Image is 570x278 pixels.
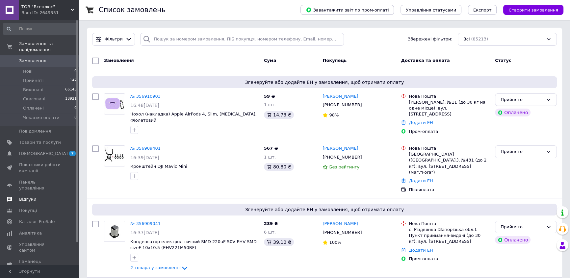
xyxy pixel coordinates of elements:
div: Ваш ID: 2649351 [21,10,79,16]
div: Пром-оплата [409,256,490,262]
span: 16:39[DATE] [130,155,159,160]
div: Пром-оплата [409,129,490,135]
div: Нова Пошта [409,145,490,151]
button: Експорт [468,5,497,15]
div: 80.80 ₴ [264,163,294,171]
span: Нові [23,68,33,74]
a: 2 товара у замовленні [130,265,189,270]
span: Каталог ProSale [19,219,55,225]
span: 98% [329,113,339,117]
a: [PERSON_NAME] [323,93,358,100]
span: Без рейтингу [329,164,359,169]
button: Управління статусами [401,5,461,15]
span: 0 [74,105,77,111]
span: Всі [463,36,470,42]
a: Чохол (накладка) Apple AirPods 4, Slim, [MEDICAL_DATA], Фіолетовий [130,112,257,123]
span: Замовлення та повідомлення [19,41,79,53]
a: № 356909401 [130,146,161,151]
span: (85213) [471,37,488,41]
span: 16:37[DATE] [130,230,159,235]
span: [DEMOGRAPHIC_DATA] [19,151,68,157]
span: Замовлення [19,58,46,64]
a: Створити замовлення [497,7,563,12]
span: 59 ₴ [264,94,275,99]
a: № 356910903 [130,94,161,99]
span: Статус [495,58,511,63]
a: Кронштейн DJI Mavic Mini [130,164,187,169]
span: 6 шт. [264,230,276,235]
span: Експорт [473,8,492,13]
span: Показники роботи компанії [19,162,61,174]
a: Додати ЕН [409,120,433,125]
span: Покупець [323,58,347,63]
span: Згенеруйте або додайте ЕН у замовлення, щоб отримати оплату [95,206,554,213]
span: Повідомлення [19,128,51,134]
span: Збережені фільтри: [408,36,453,42]
span: 2 товара у замовленні [130,265,181,270]
span: Створити замовлення [508,8,558,13]
button: Завантажити звіт по пром-оплаті [300,5,394,15]
span: Прийняті [23,78,43,84]
div: Прийнято [501,224,543,231]
span: 1 шт. [264,102,276,107]
img: Фото товару [104,94,125,114]
span: 0 [74,68,77,74]
span: 567 ₴ [264,146,278,151]
div: [PHONE_NUMBER] [321,101,363,109]
span: Товари та послуги [19,139,61,145]
span: 0 [74,115,77,121]
span: Управління сайтом [19,241,61,253]
div: [PERSON_NAME], №11 (до 30 кг на одне місце): вул. [STREET_ADDRESS] [409,99,490,117]
h1: Список замовлень [99,6,166,14]
span: Відгуки [19,196,36,202]
div: [PHONE_NUMBER] [321,228,363,237]
a: Фото товару [104,221,125,242]
span: Виконані [23,87,43,93]
span: 147 [70,78,77,84]
span: 100% [329,240,341,245]
span: Фільтри [105,36,123,42]
span: Управління статусами [406,8,456,13]
span: Покупці [19,208,37,214]
span: 7 [69,151,76,156]
span: Чекаємо оплати [23,115,60,121]
span: Доставка та оплата [401,58,450,63]
span: Аналітика [19,230,42,236]
a: № 356909041 [130,221,161,226]
input: Пошук за номером замовлення, ПІБ покупця, номером телефону, Email, номером накладної [140,33,344,46]
div: Нова Пошта [409,93,490,99]
span: Замовлення [104,58,134,63]
div: 39.10 ₴ [264,238,294,246]
div: Післяплата [409,187,490,193]
span: Скасовані [23,96,45,102]
span: 18921 [65,96,77,102]
div: [PHONE_NUMBER] [321,153,363,162]
a: Фото товару [104,93,125,114]
span: Оплачені [23,105,44,111]
div: Оплачено [495,109,531,116]
span: 66145 [65,87,77,93]
img: Фото товару [104,146,125,166]
a: Конденсатор електролітичний SMD 220uF 50V EHV SMD sizeF 10x10.5 (EHV221M50RF) [130,239,257,250]
div: [GEOGRAPHIC_DATA] ([GEOGRAPHIC_DATA].), №431 (до 2 кг): вул. [STREET_ADDRESS] (маг."Fora") [409,151,490,175]
span: 239 ₴ [264,221,278,226]
span: Гаманець компанії [19,259,61,270]
span: Панель управління [19,179,61,191]
span: ТОВ "Всеплюс" [21,4,71,10]
button: Створити замовлення [503,5,563,15]
a: Додати ЕН [409,248,433,253]
span: 1 шт. [264,155,276,160]
div: 14.73 ₴ [264,111,294,119]
div: с. Різдвянка (Запорізька обл.), Пункт приймання-видачі (до 30 кг): вул. [STREET_ADDRESS] [409,227,490,245]
img: Фото товару [104,221,125,241]
div: Прийнято [501,148,543,155]
div: Прийнято [501,96,543,103]
div: Оплачено [495,236,531,244]
span: 16:48[DATE] [130,103,159,108]
div: Нова Пошта [409,221,490,227]
a: [PERSON_NAME] [323,145,358,152]
a: Додати ЕН [409,178,433,183]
